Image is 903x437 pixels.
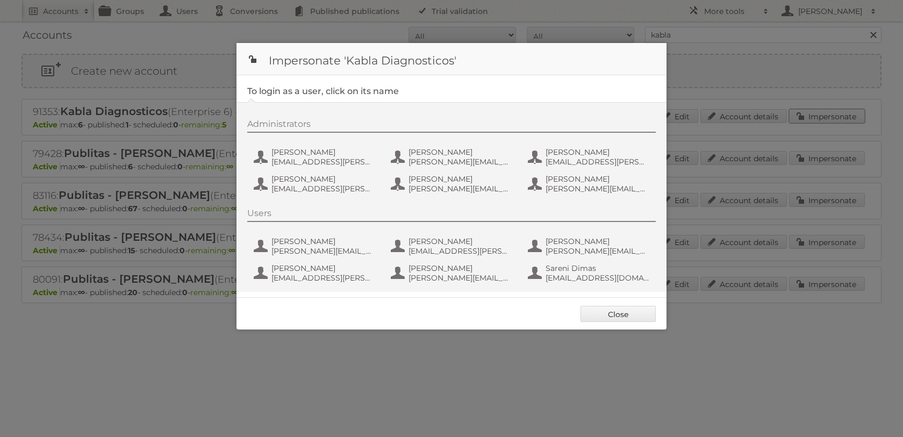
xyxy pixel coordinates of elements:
span: [PERSON_NAME] [271,147,376,157]
legend: To login as a user, click on its name [247,86,399,96]
button: [PERSON_NAME] [PERSON_NAME][EMAIL_ADDRESS][PERSON_NAME][DOMAIN_NAME] [527,173,653,195]
span: [EMAIL_ADDRESS][PERSON_NAME][DOMAIN_NAME] [271,157,376,167]
span: [EMAIL_ADDRESS][PERSON_NAME][DOMAIN_NAME] [271,273,376,283]
span: [PERSON_NAME] [408,174,513,184]
button: [PERSON_NAME] [EMAIL_ADDRESS][PERSON_NAME][DOMAIN_NAME] [390,235,516,257]
h1: Impersonate 'Kabla Diagnosticos' [236,43,666,75]
button: [PERSON_NAME] [EMAIL_ADDRESS][PERSON_NAME][DOMAIN_NAME] [253,262,379,284]
button: [PERSON_NAME] [EMAIL_ADDRESS][PERSON_NAME][DOMAIN_NAME] [527,146,653,168]
span: [PERSON_NAME][EMAIL_ADDRESS][PERSON_NAME][DOMAIN_NAME] [546,246,650,256]
button: [PERSON_NAME] [PERSON_NAME][EMAIL_ADDRESS][PERSON_NAME][DOMAIN_NAME] [390,146,516,168]
span: [EMAIL_ADDRESS][PERSON_NAME][DOMAIN_NAME] [408,246,513,256]
span: [PERSON_NAME][EMAIL_ADDRESS][PERSON_NAME][DOMAIN_NAME] [408,273,513,283]
button: [PERSON_NAME] [PERSON_NAME][EMAIL_ADDRESS][PERSON_NAME][DOMAIN_NAME] [253,235,379,257]
button: [PERSON_NAME] [EMAIL_ADDRESS][PERSON_NAME][DOMAIN_NAME] [253,146,379,168]
span: [PERSON_NAME][EMAIL_ADDRESS][PERSON_NAME][DOMAIN_NAME] [271,246,376,256]
span: [EMAIL_ADDRESS][PERSON_NAME][DOMAIN_NAME] [271,184,376,194]
span: [PERSON_NAME] [271,237,376,246]
span: [PERSON_NAME][EMAIL_ADDRESS][PERSON_NAME][DOMAIN_NAME] [408,184,513,194]
span: [PERSON_NAME] [546,237,650,246]
span: [PERSON_NAME] [271,174,376,184]
button: [PERSON_NAME] [PERSON_NAME][EMAIL_ADDRESS][PERSON_NAME][DOMAIN_NAME] [390,262,516,284]
span: [PERSON_NAME][EMAIL_ADDRESS][PERSON_NAME][DOMAIN_NAME] [546,184,650,194]
button: Sareni Dimas [EMAIL_ADDRESS][DOMAIN_NAME] [527,262,653,284]
span: [PERSON_NAME] [408,263,513,273]
button: [PERSON_NAME] [PERSON_NAME][EMAIL_ADDRESS][PERSON_NAME][DOMAIN_NAME] [527,235,653,257]
div: Users [247,208,656,222]
button: [PERSON_NAME] [EMAIL_ADDRESS][PERSON_NAME][DOMAIN_NAME] [253,173,379,195]
span: [EMAIL_ADDRESS][PERSON_NAME][DOMAIN_NAME] [546,157,650,167]
a: Close [580,306,656,322]
span: [PERSON_NAME][EMAIL_ADDRESS][PERSON_NAME][DOMAIN_NAME] [408,157,513,167]
div: Administrators [247,119,656,133]
span: Sareni Dimas [546,263,650,273]
span: [PERSON_NAME] [408,237,513,246]
span: [PERSON_NAME] [546,147,650,157]
span: [PERSON_NAME] [546,174,650,184]
span: [EMAIL_ADDRESS][DOMAIN_NAME] [546,273,650,283]
span: [PERSON_NAME] [408,147,513,157]
span: [PERSON_NAME] [271,263,376,273]
button: [PERSON_NAME] [PERSON_NAME][EMAIL_ADDRESS][PERSON_NAME][DOMAIN_NAME] [390,173,516,195]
